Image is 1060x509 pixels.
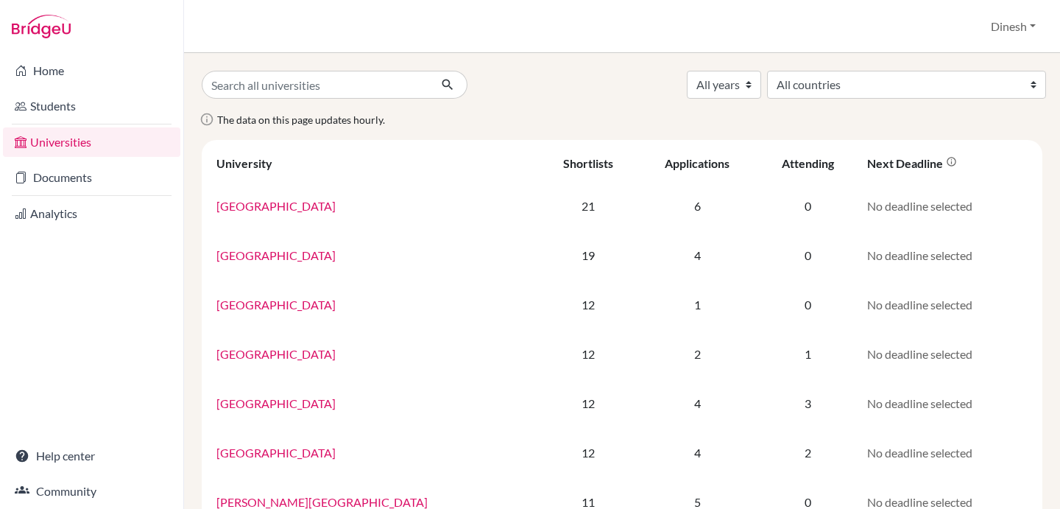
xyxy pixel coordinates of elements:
td: 0 [757,181,858,231]
a: Community [3,477,180,506]
a: [GEOGRAPHIC_DATA] [216,446,336,460]
a: Universities [3,127,180,157]
a: [GEOGRAPHIC_DATA] [216,347,336,361]
td: 12 [540,280,637,329]
a: [PERSON_NAME][GEOGRAPHIC_DATA] [216,495,428,509]
span: No deadline selected [867,396,972,410]
span: The data on this page updates hourly. [217,113,385,126]
a: [GEOGRAPHIC_DATA] [216,199,336,213]
td: 4 [637,231,757,280]
td: 3 [757,379,858,428]
td: 6 [637,181,757,231]
a: Home [3,56,180,85]
td: 12 [540,329,637,379]
th: University [208,146,540,181]
div: Applications [665,156,729,170]
td: 0 [757,280,858,329]
a: [GEOGRAPHIC_DATA] [216,396,336,410]
a: Students [3,91,180,121]
a: [GEOGRAPHIC_DATA] [216,248,336,262]
div: Attending [782,156,834,170]
img: Bridge-U [12,15,71,38]
button: Dinesh [984,13,1042,41]
input: Search all universities [202,71,429,99]
td: 1 [757,329,858,379]
div: Next deadline [867,156,957,170]
a: Analytics [3,199,180,228]
a: Documents [3,163,180,192]
span: No deadline selected [867,248,972,262]
a: [GEOGRAPHIC_DATA] [216,298,336,312]
span: No deadline selected [867,199,972,213]
td: 0 [757,231,858,280]
td: 12 [540,379,637,428]
td: 2 [757,428,858,477]
span: No deadline selected [867,347,972,361]
span: No deadline selected [867,446,972,460]
td: 2 [637,329,757,379]
td: 12 [540,428,637,477]
span: No deadline selected [867,495,972,509]
div: Shortlists [563,156,613,170]
td: 4 [637,428,757,477]
a: Help center [3,441,180,471]
td: 4 [637,379,757,428]
span: No deadline selected [867,298,972,312]
td: 19 [540,231,637,280]
td: 21 [540,181,637,231]
td: 1 [637,280,757,329]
